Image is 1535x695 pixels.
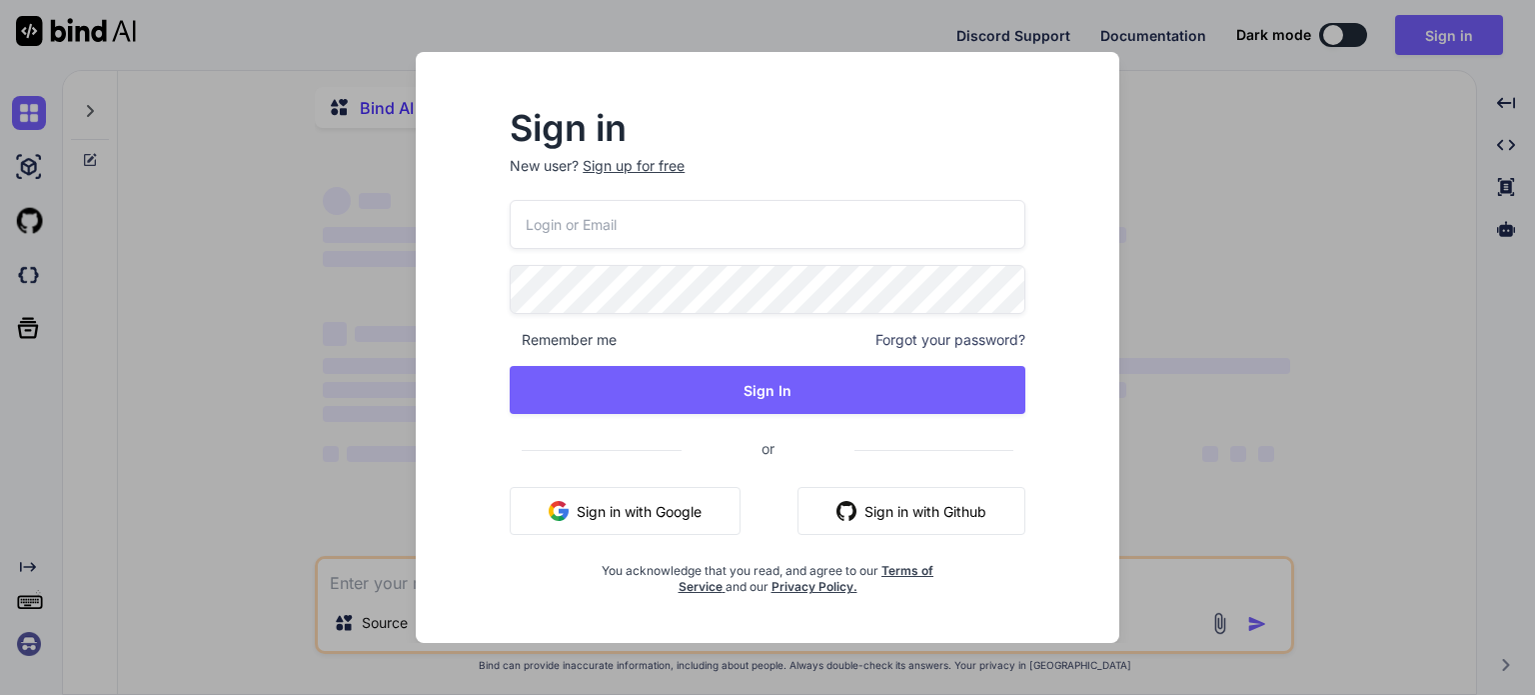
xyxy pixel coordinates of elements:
p: New user? [510,156,1025,200]
div: Sign up for free [583,156,685,176]
button: Sign in with Google [510,487,741,535]
input: Login or Email [510,200,1025,249]
a: Terms of Service [679,563,934,594]
h2: Sign in [510,112,1025,144]
button: Sign In [510,366,1025,414]
span: or [682,424,854,473]
span: Forgot your password? [875,330,1025,350]
img: github [836,501,856,521]
img: google [549,501,569,521]
button: Sign in with Github [797,487,1025,535]
a: Privacy Policy. [771,579,857,594]
div: You acknowledge that you read, and agree to our and our [596,551,939,595]
span: Remember me [510,330,617,350]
